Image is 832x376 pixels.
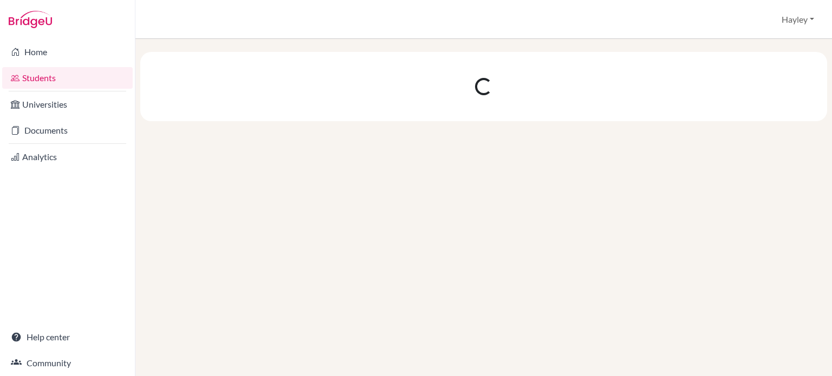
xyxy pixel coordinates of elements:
a: Analytics [2,146,133,168]
a: Help center [2,326,133,348]
a: Students [2,67,133,89]
button: Hayley [777,9,819,30]
a: Universities [2,94,133,115]
a: Home [2,41,133,63]
a: Documents [2,120,133,141]
a: Community [2,352,133,374]
img: Bridge-U [9,11,52,28]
